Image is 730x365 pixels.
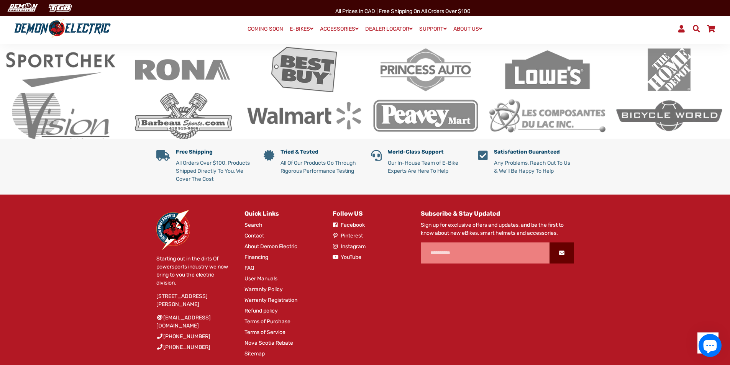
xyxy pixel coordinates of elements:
[11,19,113,39] img: Demon Electric logo
[156,210,190,250] img: Demon Electric
[287,23,316,34] a: E-BIKES
[388,159,467,175] p: Our In-House Team of E-Bike Experts Are Here To Help
[421,221,574,237] p: Sign up for exclusive offers and updates, and be the first to know about new eBikes, smart helmet...
[333,253,361,261] a: YouTube
[44,2,76,14] img: TGB Canada
[244,350,265,358] a: Sitemap
[245,24,286,34] a: COMING SOON
[333,210,409,217] h4: Follow US
[244,328,285,336] a: Terms of Service
[156,332,210,340] a: [PHONE_NUMBER]
[176,149,252,155] h5: Free Shipping
[156,255,233,287] p: Starting out in the dirts Of powersports industry we now bring to you the electric division.
[244,307,278,315] a: Refund policy
[494,149,574,155] h5: Satisfaction Guaranteed
[244,339,293,347] a: Nova Scotia Rebate
[451,23,485,34] a: ABOUT US
[244,296,297,304] a: Warranty Registration
[244,264,254,272] a: FAQ
[388,149,467,155] h5: World-Class Support
[281,149,359,155] h5: Tried & Tested
[156,343,210,351] a: [PHONE_NUMBER]
[696,334,724,359] inbox-online-store-chat: Shopify online store chat
[244,242,297,250] a: About Demon Electric
[244,210,321,217] h4: Quick Links
[317,23,361,34] a: ACCESSORIES
[244,232,264,240] a: Contact
[156,314,233,330] a: [EMAIL_ADDRESS][DOMAIN_NAME]
[176,159,252,183] p: All Orders Over $100, Products Shipped Directly To You, We Cover The Cost
[363,23,415,34] a: DEALER LOCATOR
[244,318,290,326] a: Terms of Purchase
[333,242,366,250] a: Instagram
[421,210,574,217] h4: Subscribe & Stay Updated
[156,292,233,308] p: [STREET_ADDRESS][PERSON_NAME]
[417,23,449,34] a: SUPPORT
[333,232,363,240] a: Pinterest
[494,159,574,175] p: Any Problems, Reach Out To Us & We'll Be Happy To Help
[244,253,268,261] a: Financing
[244,275,277,283] a: User Manuals
[244,221,262,229] a: Search
[244,285,283,293] a: Warranty Policy
[4,2,41,14] img: Demon Electric
[281,159,359,175] p: All Of Our Products Go Through Rigorous Performance Testing
[335,8,471,15] span: All Prices in CAD | Free shipping on all orders over $100
[333,221,365,229] a: Facebook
